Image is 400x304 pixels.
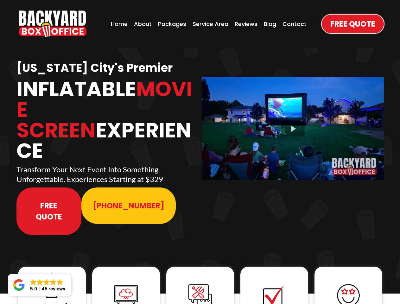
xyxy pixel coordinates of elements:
a: Service Area [191,18,230,30]
span: Free Quote [330,18,375,29]
a: About [132,18,154,30]
a: 913-214-1202 [81,187,176,224]
a: Reviews [233,18,259,30]
h1: Inflatable Experience [16,79,199,161]
img: Backyard Box Office [19,10,88,37]
span: Free Quote [28,200,70,222]
p: Transform Your Next Event Into Something Unforgettable. Experiences Starting at $329 [16,164,199,184]
a: Free Quote [16,187,82,235]
a: Blog [262,18,278,30]
a: Free Quote [322,15,384,33]
h1: [US_STATE] City's Premier [16,61,199,76]
a: Packages [156,18,188,30]
a: Home [109,18,130,30]
span: Movie Screen [16,75,192,145]
a: Contact [281,18,308,30]
a: Close GoogleGoogleGoogleGoogleGoogle 5.045 reviews [8,274,71,296]
a: https://www.backyardboxoffice.com [19,10,88,37]
span: [PHONE_NUMBER] [93,200,164,211]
